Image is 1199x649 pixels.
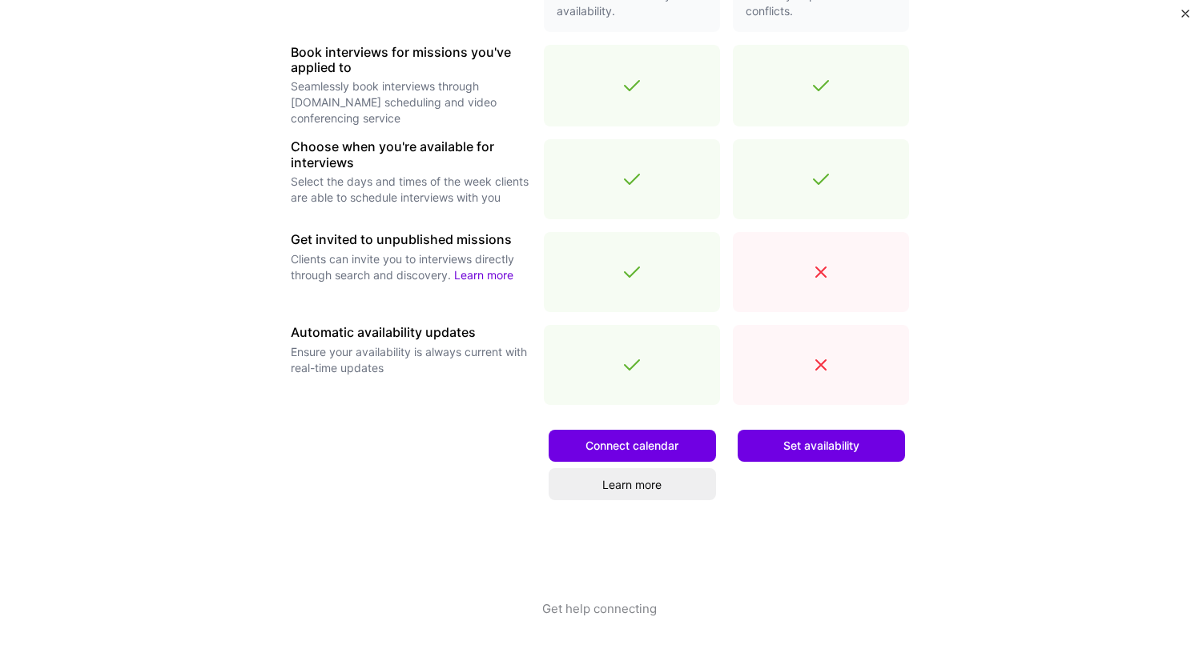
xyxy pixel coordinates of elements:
[585,438,678,454] span: Connect calendar
[542,600,657,649] button: Get help connecting
[549,430,716,462] button: Connect calendar
[783,438,859,454] span: Set availability
[549,468,716,500] a: Learn more
[291,78,531,126] p: Seamlessly book interviews through [DOMAIN_NAME] scheduling and video conferencing service
[454,268,513,282] a: Learn more
[291,232,531,247] h3: Get invited to unpublished missions
[738,430,905,462] button: Set availability
[291,325,531,340] h3: Automatic availability updates
[1181,10,1189,26] button: Close
[291,139,531,170] h3: Choose when you're available for interviews
[291,251,531,283] p: Clients can invite you to interviews directly through search and discovery.
[291,45,531,75] h3: Book interviews for missions you've applied to
[291,174,531,206] p: Select the days and times of the week clients are able to schedule interviews with you
[291,344,531,376] p: Ensure your availability is always current with real-time updates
